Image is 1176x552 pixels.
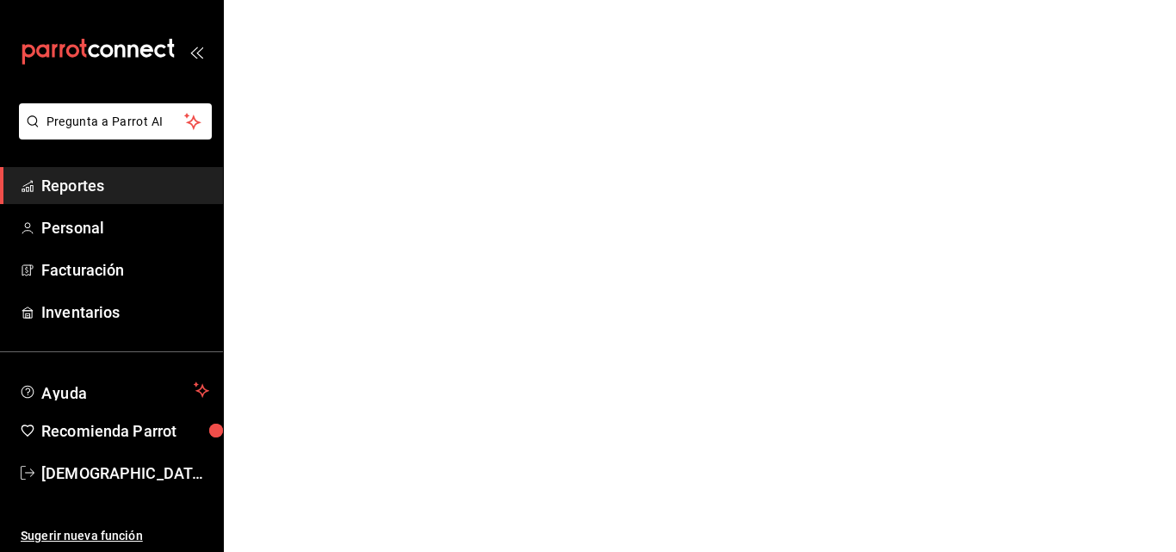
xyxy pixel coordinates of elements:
[41,216,209,239] span: Personal
[189,45,203,59] button: open_drawer_menu
[21,527,209,545] span: Sugerir nueva función
[41,380,187,400] span: Ayuda
[41,462,209,485] span: [DEMOGRAPHIC_DATA] De la [PERSON_NAME]
[46,113,185,131] span: Pregunta a Parrot AI
[41,301,209,324] span: Inventarios
[12,125,212,143] a: Pregunta a Parrot AI
[41,419,209,443] span: Recomienda Parrot
[41,174,209,197] span: Reportes
[19,103,212,140] button: Pregunta a Parrot AI
[41,258,209,282] span: Facturación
